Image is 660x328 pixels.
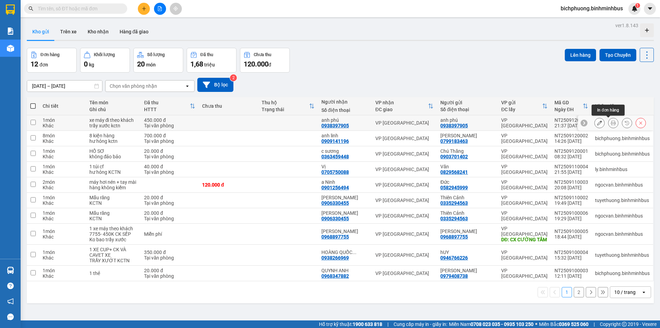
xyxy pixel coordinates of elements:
span: copyright [622,322,627,327]
div: VP [GEOGRAPHIC_DATA] [501,210,548,221]
div: trầy xước kctn [89,123,137,128]
div: Khác [43,169,82,175]
span: Miền Bắc [539,320,588,328]
div: a Ninh [321,179,368,185]
div: C Phương [440,229,494,234]
div: Ngày ĐH [554,107,583,112]
div: Chưa thu [254,52,271,57]
span: 20 [137,60,145,68]
button: Kho gửi [27,23,55,40]
div: 1 xe máy theo khách 7755- 450K CK SẾP [89,226,137,237]
div: Chú Thăng [440,148,494,154]
div: anh phú [440,117,494,123]
div: Người nhận [321,99,368,105]
div: bichphuong.binhminhbus [595,271,650,276]
span: 0 [84,60,88,68]
div: ver 1.8.143 [615,22,638,29]
span: bichphuong.binhminhbus [555,4,628,13]
div: Khác [43,200,82,206]
div: VP [GEOGRAPHIC_DATA] [501,179,548,190]
div: 14:26 [DATE] [554,138,588,144]
button: Kho nhận [82,23,114,40]
div: VP [GEOGRAPHIC_DATA] [501,148,548,159]
div: Khác [43,185,82,190]
button: Khối lượng0kg [80,48,130,73]
div: Tại văn phòng [144,154,195,159]
div: 0968897755 [321,234,349,240]
div: 20.000 đ [144,210,195,216]
div: Trạng thái [262,107,309,112]
div: 19:29 [DATE] [554,216,588,221]
div: VP [GEOGRAPHIC_DATA] [375,271,434,276]
div: anh linh [321,133,368,138]
div: 1 XE CUP+ CK VÀ CAVET XE [89,247,137,258]
div: 1 món [43,210,82,216]
div: DĐ: CX CƯỜNG TÂM [501,237,548,242]
div: anh phú [321,117,368,123]
div: TRẦY XƯỚT KCTN [89,258,137,263]
div: 2 món [43,179,82,185]
div: máy hơi nén + tay mài [89,179,137,185]
div: NT2509120001 [554,148,588,154]
div: 0903701402 [440,154,468,159]
div: VP [GEOGRAPHIC_DATA] [501,250,548,261]
div: 1 món [43,164,82,169]
strong: 0708 023 035 - 0935 103 250 [471,321,533,327]
button: Hàng đã giao [114,23,154,40]
div: Tại văn phòng [144,200,195,206]
div: VP [GEOGRAPHIC_DATA] [375,213,434,219]
th: Toggle SortBy [498,97,551,115]
div: Chưa thu [202,103,255,109]
span: món [146,62,156,67]
div: 19:49 [DATE] [554,200,588,206]
svg: open [641,289,647,295]
div: 8 món [43,133,82,138]
button: file-add [154,3,166,15]
div: 10 / trang [614,289,636,296]
div: Khác [43,255,82,261]
span: 1,68 [190,60,203,68]
button: Đơn hàng12đơn [27,48,77,73]
div: Đã thu [144,100,190,105]
div: Nhân viên [595,103,650,109]
img: logo-vxr [6,4,15,15]
div: 1 món [43,268,82,273]
div: 120.000 đ [202,182,255,188]
div: 0968897755 [440,234,468,240]
div: 20.000 đ [144,268,195,273]
div: 0363459448 [321,154,349,159]
div: bichphuong.binhminhbus [595,136,650,141]
div: Khác [43,216,82,221]
div: 1 túi cf [89,164,137,169]
span: triệu [204,62,215,67]
div: 1 món [43,250,82,255]
div: hUY [440,250,494,255]
button: aim [170,3,182,15]
div: hư hỏng kctn [89,138,137,144]
div: Mã GD [554,100,583,105]
div: tuyethuong.binhminhbus [595,198,650,203]
th: Toggle SortBy [551,97,592,115]
div: Hiếu Nguyễn [321,210,368,216]
sup: 2 [230,74,237,81]
span: 120.000 [244,60,268,68]
div: 0335294563 [440,216,468,221]
span: plus [142,6,146,11]
div: Khác [43,123,82,128]
span: aim [173,6,178,11]
div: VP [GEOGRAPHIC_DATA] [375,136,434,141]
div: Chọn văn phòng nhận [110,83,157,89]
span: kg [89,62,94,67]
div: VP [GEOGRAPHIC_DATA] [375,182,434,188]
div: ngocvan.binhminhbus [595,182,650,188]
div: 18:44 [DATE] [554,234,588,240]
img: icon-new-feature [631,6,638,12]
div: 20.000 đ [144,195,195,200]
div: NT2509100004 [554,250,588,255]
div: Người gửi [440,100,494,105]
div: 700.000 đ [144,133,195,138]
div: VP [GEOGRAPHIC_DATA] [375,231,434,237]
div: Miễn phí [144,231,195,237]
strong: 0369 525 060 [559,321,588,327]
div: 12:11 [DATE] [554,273,588,279]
